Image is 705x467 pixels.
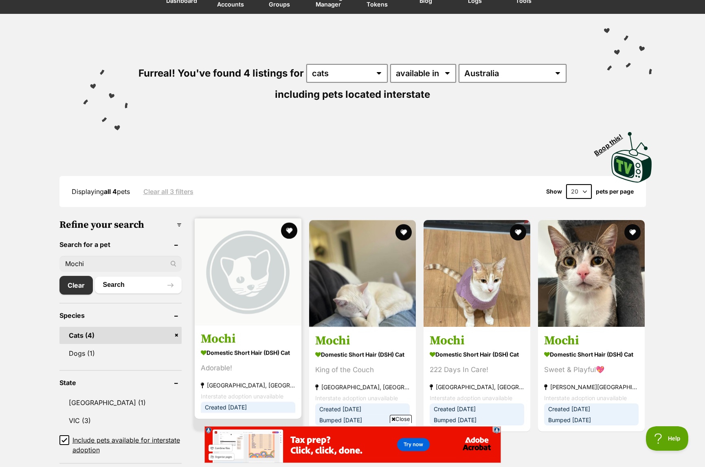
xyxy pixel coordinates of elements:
iframe: Help Scout Beacon - Open [646,426,689,451]
strong: Domestic Short Hair (DSH) Cat [201,347,295,359]
a: Clear all 3 filters [143,188,193,195]
img: Mochi - Domestic Short Hair (DSH) Cat [309,220,416,327]
span: Displaying pets [72,187,130,196]
span: Boop this! [593,128,630,157]
strong: [GEOGRAPHIC_DATA], [GEOGRAPHIC_DATA] [315,381,410,392]
input: Toby [59,256,182,271]
a: Clear [59,276,93,295]
div: Created [DATE] [430,403,524,414]
h3: Refine your search [59,219,182,231]
span: Close [390,415,412,423]
div: 222 Days In Care! [430,364,524,375]
h3: Mochi [430,333,524,348]
span: including pets located interstate [275,88,430,100]
a: Cats (4) [59,327,182,344]
button: favourite [510,224,526,240]
a: Mochi Domestic Short Hair (DSH) Cat King of the Couch [GEOGRAPHIC_DATA], [GEOGRAPHIC_DATA] Inters... [309,327,416,432]
a: [GEOGRAPHIC_DATA] (1) [59,394,182,411]
span: Interstate adoption unavailable [544,394,627,401]
h3: Mochi [544,333,639,348]
header: Search for a pet [59,241,182,248]
div: Bumped [DATE] [315,414,410,425]
a: Mochi Domestic Short Hair (DSH) Cat Sweet & Playful💖 [PERSON_NAME][GEOGRAPHIC_DATA][PERSON_NAME],... [538,327,645,432]
strong: [PERSON_NAME][GEOGRAPHIC_DATA][PERSON_NAME], [GEOGRAPHIC_DATA] [544,381,639,392]
button: Search [95,277,182,293]
div: Sweet & Playful💖 [544,364,639,375]
iframe: Advertisement [204,426,501,463]
header: Species [59,312,182,319]
div: Created [DATE] [544,403,639,414]
strong: [GEOGRAPHIC_DATA], [GEOGRAPHIC_DATA] [430,381,524,392]
a: Boop this! [611,125,652,184]
a: Include pets available for interstate adoption [59,435,182,455]
strong: Domestic Short Hair (DSH) Cat [430,348,524,360]
strong: all 4 [104,187,117,196]
button: favourite [281,222,297,239]
span: Interstate adoption unavailable [201,393,283,400]
span: Interstate adoption unavailable [315,394,398,401]
div: Adorable! [201,363,295,374]
img: PetRescue TV logo [611,132,652,183]
span: Show [546,188,562,195]
strong: [GEOGRAPHIC_DATA], [GEOGRAPHIC_DATA] [201,380,295,391]
div: Bumped [DATE] [544,414,639,425]
button: favourite [625,224,641,240]
strong: Domestic Short Hair (DSH) Cat [544,348,639,360]
header: State [59,379,182,386]
span: Furreal! You've found 4 listings for [138,67,304,79]
div: Created [DATE] [201,402,295,413]
div: King of the Couch [315,364,410,375]
a: VIC (3) [59,412,182,429]
div: Created [DATE] [315,403,410,414]
strong: Domestic Short Hair (DSH) Cat [315,348,410,360]
span: Interstate adoption unavailable [430,394,512,401]
a: Mochi Domestic Short Hair (DSH) Cat 222 Days In Care! [GEOGRAPHIC_DATA], [GEOGRAPHIC_DATA] Inters... [424,327,530,432]
button: favourite [395,224,412,240]
a: Mochi Domestic Short Hair (DSH) Cat Adorable! [GEOGRAPHIC_DATA], [GEOGRAPHIC_DATA] Interstate ado... [195,325,301,419]
img: Mochi - Domestic Short Hair (DSH) Cat [538,220,645,327]
h3: Mochi [201,331,295,347]
img: Mochi - Domestic Short Hair (DSH) Cat [424,220,530,327]
h3: Mochi [315,333,410,348]
span: Include pets available for interstate adoption [72,435,182,455]
div: Bumped [DATE] [430,414,524,425]
label: pets per page [596,188,634,195]
a: Dogs (1) [59,345,182,362]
